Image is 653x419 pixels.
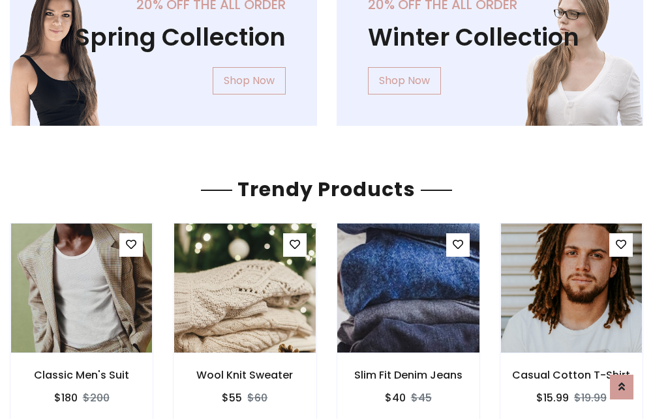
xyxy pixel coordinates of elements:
[500,369,643,381] h6: Casual Cotton T-Shirt
[536,392,569,404] h6: $15.99
[411,390,432,405] del: $45
[10,369,153,381] h6: Classic Men's Suit
[574,390,607,405] del: $19.99
[174,369,316,381] h6: Wool Knit Sweater
[83,390,110,405] del: $200
[247,390,267,405] del: $60
[385,392,406,404] h6: $40
[368,67,441,94] a: Shop Now
[222,392,242,404] h6: $55
[213,67,286,94] a: Shop Now
[54,392,78,404] h6: $180
[41,23,286,51] h1: Spring Collection
[368,23,613,51] h1: Winter Collection
[232,175,421,203] span: Trendy Products
[337,369,479,381] h6: Slim Fit Denim Jeans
